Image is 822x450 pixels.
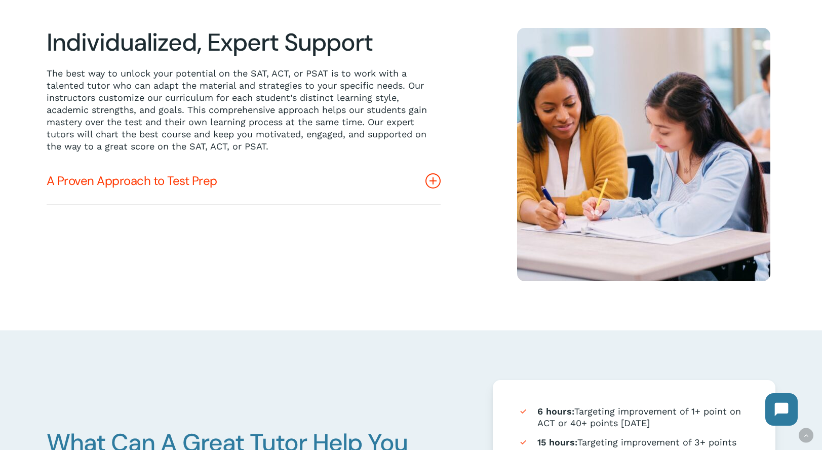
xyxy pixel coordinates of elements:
img: 1 on 1 14 [517,28,770,281]
p: The best way to unlock your potential on the SAT, ACT, or PSAT is to work with a talented tutor w... [47,67,441,153]
h2: Individualized, Expert Support [47,28,441,57]
a: A Proven Approach to Test Prep [47,158,441,204]
strong: 6 hours: [537,406,574,417]
iframe: Chatbot [755,383,808,436]
li: Targeting improvement of 1+ point on ACT or 40+ points [DATE] [518,405,751,429]
strong: 15 hours: [537,437,577,447]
